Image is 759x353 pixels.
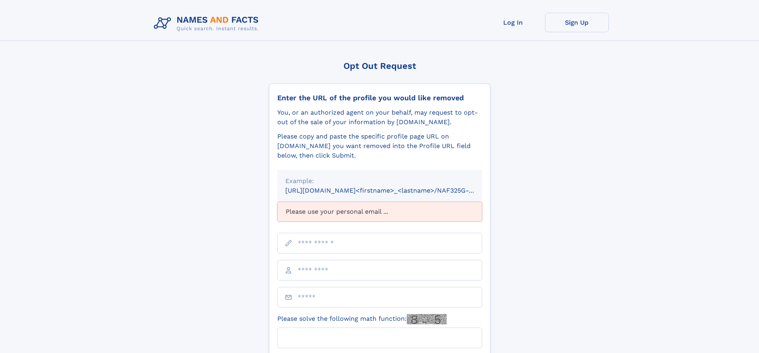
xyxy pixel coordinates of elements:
div: You, or an authorized agent on your behalf, may request to opt-out of the sale of your informatio... [277,108,482,127]
div: Example: [285,176,474,186]
label: Please solve the following math function: [277,314,447,324]
div: Opt Out Request [269,61,490,71]
a: Sign Up [545,13,609,32]
small: [URL][DOMAIN_NAME]<firstname>_<lastname>/NAF325G-xxxxxxxx [285,187,497,194]
div: Please use your personal email ... [277,202,482,222]
div: Please copy and paste the specific profile page URL on [DOMAIN_NAME] you want removed into the Pr... [277,132,482,160]
a: Log In [481,13,545,32]
div: Enter the URL of the profile you would like removed [277,94,482,102]
img: Logo Names and Facts [151,13,265,34]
